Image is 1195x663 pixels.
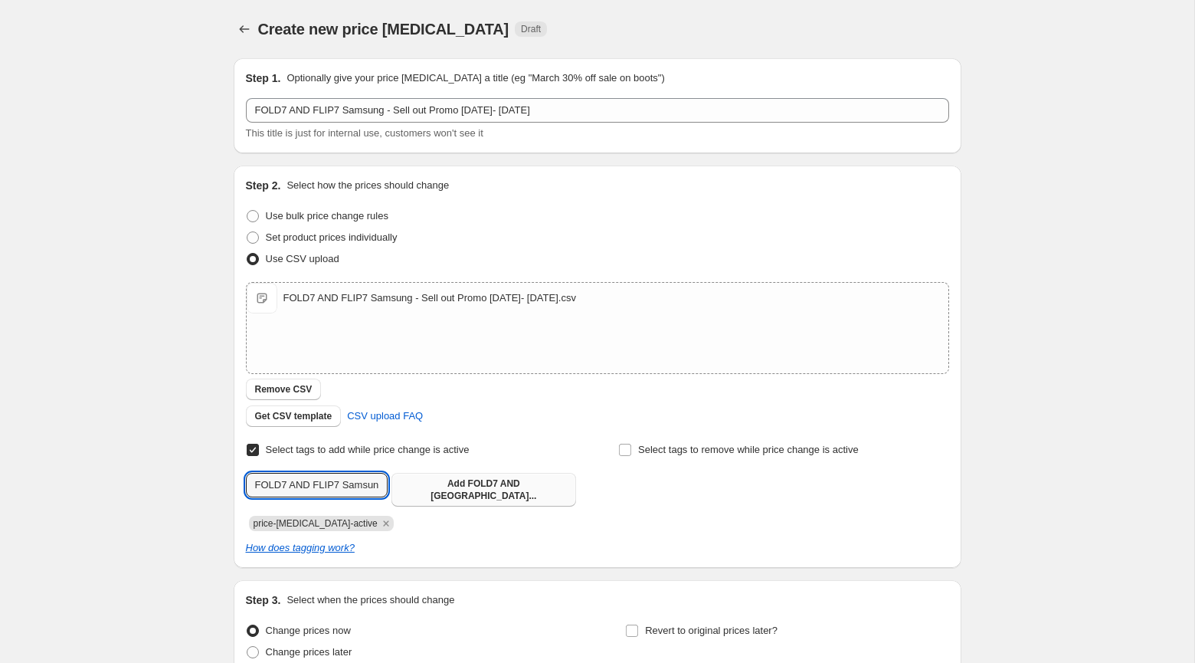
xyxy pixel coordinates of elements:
[391,473,576,507] button: Add FOLD7 AND [GEOGRAPHIC_DATA]...
[258,21,509,38] span: Create new price [MEDICAL_DATA]
[234,18,255,40] button: Price change jobs
[246,542,355,553] a: How does tagging work?
[266,210,388,222] span: Use bulk price change rules
[645,625,778,636] span: Revert to original prices later?
[266,444,470,455] span: Select tags to add while price change is active
[246,178,281,193] h2: Step 2.
[521,23,541,35] span: Draft
[246,405,342,427] button: Get CSV template
[255,383,313,396] span: Remove CSV
[246,127,483,139] span: This title is just for internal use, customers won't see it
[379,517,393,530] button: Remove price-change-job-active
[246,592,281,608] h2: Step 3.
[246,98,949,123] input: 30% off holiday sale
[286,71,664,86] p: Optionally give your price [MEDICAL_DATA] a title (eg "March 30% off sale on boots")
[255,410,332,422] span: Get CSV template
[254,518,378,529] span: price-change-job-active
[447,478,465,489] b: Add
[431,478,536,501] span: FOLD7 AND [GEOGRAPHIC_DATA]...
[338,404,432,428] a: CSV upload FAQ
[266,231,398,243] span: Set product prices individually
[246,379,322,400] button: Remove CSV
[638,444,859,455] span: Select tags to remove while price change is active
[266,253,339,264] span: Use CSV upload
[246,473,388,497] input: Select tags to add
[286,178,449,193] p: Select how the prices should change
[266,625,351,636] span: Change prices now
[283,290,576,306] div: FOLD7 AND FLIP7 Samsung - Sell out Promo [DATE]- [DATE].csv
[266,646,352,658] span: Change prices later
[286,592,454,608] p: Select when the prices should change
[246,71,281,86] h2: Step 1.
[347,409,423,424] span: CSV upload FAQ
